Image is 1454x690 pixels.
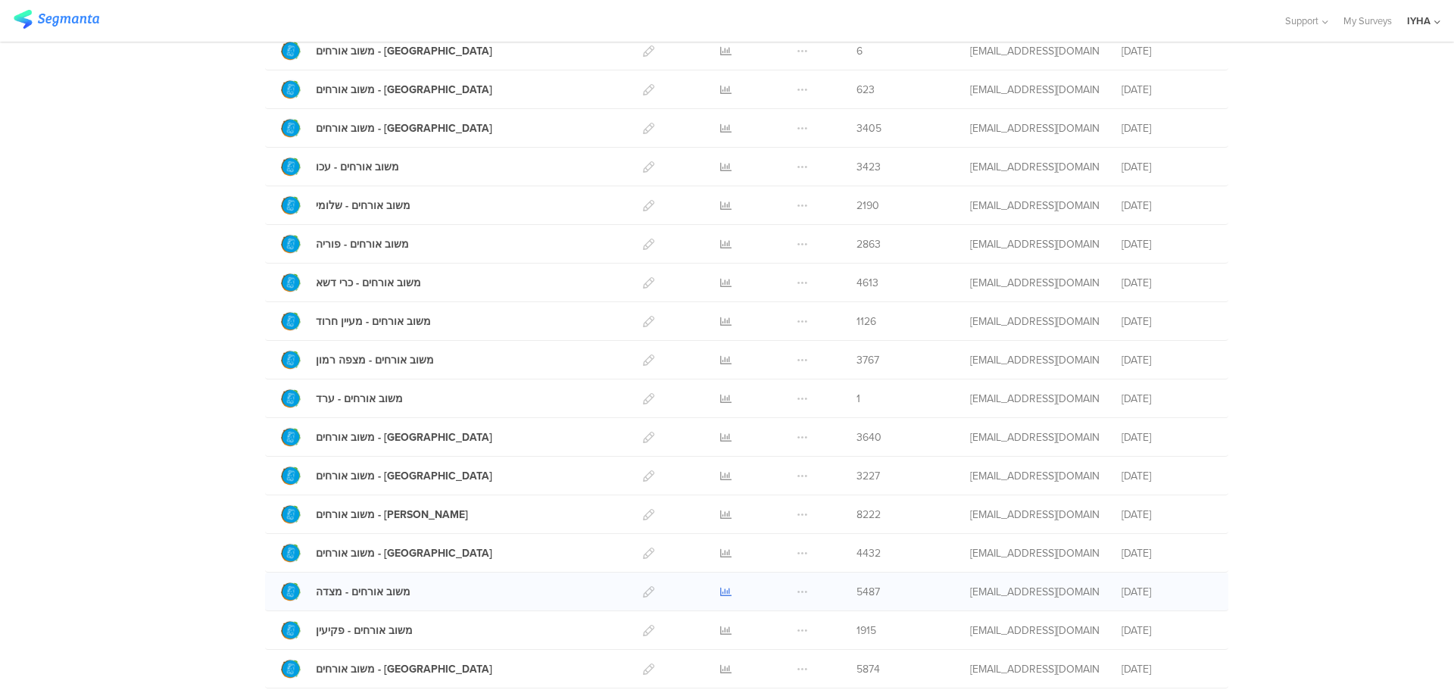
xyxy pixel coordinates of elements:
div: משוב אורחים - פקיעין [316,623,413,638]
div: [DATE] [1122,507,1212,523]
div: [DATE] [1122,236,1212,252]
span: 3640 [856,429,881,445]
div: משוב אורחים - עין גדי [316,429,492,445]
div: ofir@iyha.org.il [970,352,1099,368]
div: [DATE] [1122,391,1212,407]
div: [DATE] [1122,661,1212,677]
div: [DATE] [1122,120,1212,136]
div: [DATE] [1122,198,1212,214]
div: [DATE] [1122,584,1212,600]
div: [DATE] [1122,159,1212,175]
div: [DATE] [1122,352,1212,368]
div: ofir@iyha.org.il [970,429,1099,445]
div: [DATE] [1122,429,1212,445]
span: 3767 [856,352,879,368]
div: משוב אורחים - כרי דשא [316,275,421,291]
span: 5487 [856,584,880,600]
div: ofir@iyha.org.il [970,198,1099,214]
div: משוב אורחים - מצפה רמון [316,352,434,368]
div: משוב אורחים - תל אביב [316,468,492,484]
a: משוב אורחים - פקיעין [281,620,413,640]
a: משוב אורחים - [GEOGRAPHIC_DATA] [281,427,492,447]
a: משוב אורחים - [GEOGRAPHIC_DATA] [281,118,492,138]
div: ofir@iyha.org.il [970,43,1099,59]
div: משוב אורחים - פוריה [316,236,409,252]
span: 1 [856,391,860,407]
div: [DATE] [1122,468,1212,484]
div: משוב אורחים - אילת [316,661,492,677]
a: משוב אורחים - ערד [281,389,403,408]
a: משוב אורחים - [GEOGRAPHIC_DATA] [281,659,492,679]
a: משוב אורחים - [GEOGRAPHIC_DATA] [281,41,492,61]
span: 2863 [856,236,881,252]
img: segmanta logo [14,10,99,29]
span: 3405 [856,120,881,136]
div: [DATE] [1122,545,1212,561]
a: משוב אורחים - [GEOGRAPHIC_DATA] [281,543,492,563]
div: [DATE] [1122,43,1212,59]
div: ofir@iyha.org.il [970,82,1099,98]
span: 3423 [856,159,881,175]
div: ofir@iyha.org.il [970,468,1099,484]
div: ofir@iyha.org.il [970,159,1099,175]
span: Support [1285,14,1318,28]
div: ofir@iyha.org.il [970,236,1099,252]
div: משוב אורחים - חיפה [316,120,492,136]
div: ofir@iyha.org.il [970,314,1099,329]
div: משוב אורחים - עכו [316,159,399,175]
a: משוב אורחים - [GEOGRAPHIC_DATA] [281,80,492,99]
a: משוב אורחים - כרי דשא [281,273,421,292]
span: 4432 [856,545,881,561]
div: [DATE] [1122,623,1212,638]
div: משוב אורחים - רבין [316,507,468,523]
span: 1915 [856,623,876,638]
div: ofir@iyha.org.il [970,275,1099,291]
div: משוב אורחים - ערד [316,391,403,407]
div: משוב אורחים - תל חי [316,82,492,98]
a: משוב אורחים - מצפה רמון [281,350,434,370]
span: 1126 [856,314,876,329]
span: 5874 [856,661,880,677]
div: ofir@iyha.org.il [970,120,1099,136]
div: ofir@iyha.org.il [970,545,1099,561]
div: משוב אורחים - שלומי [316,198,410,214]
span: 3227 [856,468,880,484]
div: משוב אורחים - מצדה [316,584,410,600]
div: IYHA [1407,14,1431,28]
div: ofir@iyha.org.il [970,584,1099,600]
div: ofir@iyha.org.il [970,507,1099,523]
a: משוב אורחים - [PERSON_NAME] [281,504,468,524]
div: ofir@iyha.org.il [970,623,1099,638]
a: משוב אורחים - שלומי [281,195,410,215]
div: [DATE] [1122,314,1212,329]
span: 623 [856,82,875,98]
a: משוב אורחים - [GEOGRAPHIC_DATA] [281,466,492,485]
div: משוב אורחים - פתח תקווה [316,43,492,59]
div: משוב אורחים - בית שאן [316,545,492,561]
a: משוב אורחים - מעיין חרוד [281,311,431,331]
a: משוב אורחים - מצדה [281,582,410,601]
div: [DATE] [1122,82,1212,98]
span: 4613 [856,275,878,291]
a: משוב אורחים - עכו [281,157,399,176]
div: משוב אורחים - מעיין חרוד [316,314,431,329]
div: ofir@iyha.org.il [970,661,1099,677]
div: ofir@iyha.org.il [970,391,1099,407]
span: 8222 [856,507,881,523]
span: 2190 [856,198,879,214]
span: 6 [856,43,863,59]
div: [DATE] [1122,275,1212,291]
a: משוב אורחים - פוריה [281,234,409,254]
